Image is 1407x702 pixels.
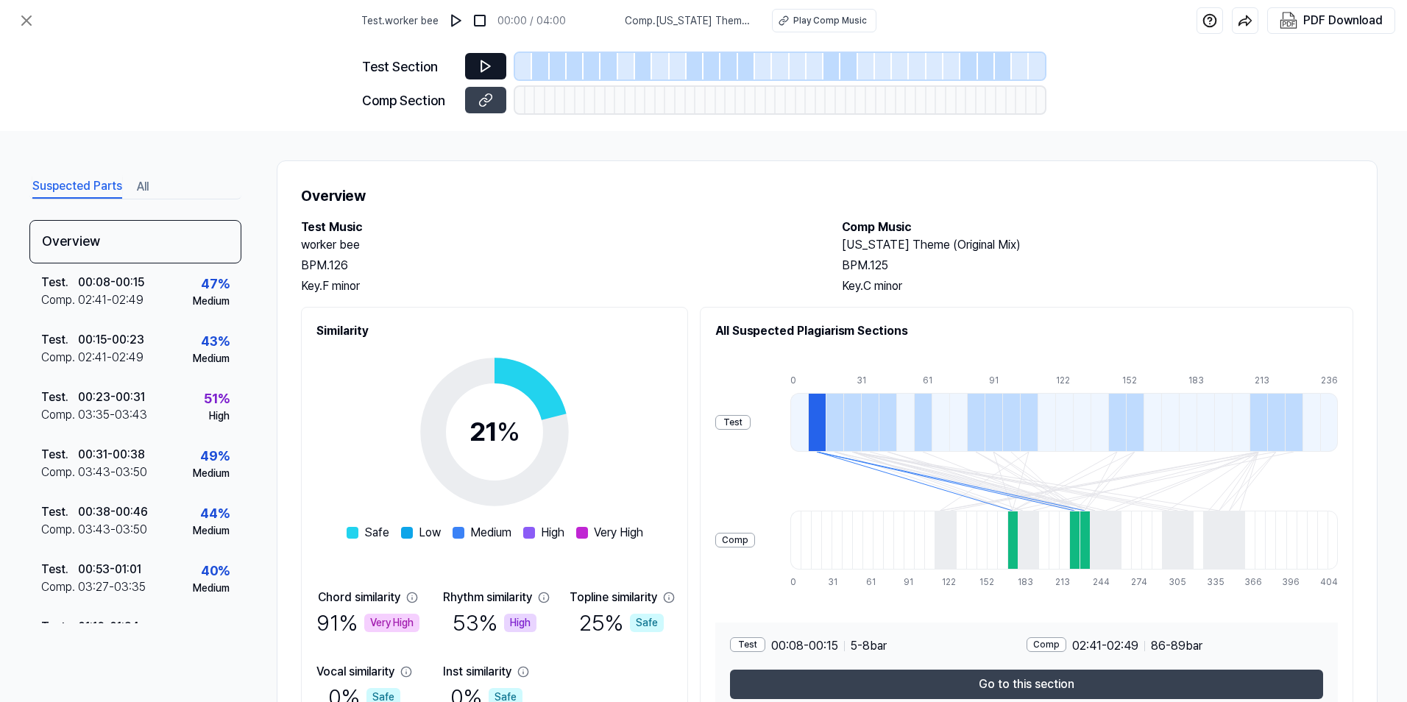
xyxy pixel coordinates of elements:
[842,257,1353,274] div: BPM. 125
[362,57,456,77] div: Test Section
[201,618,230,638] div: 47 %
[78,618,139,636] div: 01:16 - 01:24
[771,637,838,655] span: 00:08 - 00:15
[41,521,78,539] div: Comp .
[979,575,990,589] div: 152
[201,561,230,581] div: 40 %
[1151,637,1202,655] span: 86 - 89 bar
[866,575,876,589] div: 61
[790,575,801,589] div: 0
[316,322,673,340] h2: Similarity
[78,521,147,539] div: 03:43 - 03:50
[790,374,808,387] div: 0
[497,416,520,447] span: %
[419,524,441,542] span: Low
[78,446,145,464] div: 00:31 - 00:38
[828,575,838,589] div: 31
[449,13,464,28] img: play
[772,9,876,32] button: Play Comp Music
[625,13,754,29] span: Comp . [US_STATE] Theme (Original Mix)
[201,274,230,294] div: 47 %
[1303,11,1383,30] div: PDF Download
[301,236,812,254] h2: worker bee
[1244,575,1255,589] div: 366
[851,637,887,655] span: 5 - 8 bar
[41,578,78,596] div: Comp .
[1131,575,1141,589] div: 274
[200,503,230,523] div: 44 %
[193,294,230,309] div: Medium
[923,374,940,387] div: 61
[904,575,914,589] div: 91
[630,614,664,632] div: Safe
[318,589,400,606] div: Chord similarity
[1320,575,1338,589] div: 404
[301,219,812,236] h2: Test Music
[78,389,145,406] div: 00:23 - 00:31
[41,389,78,406] div: Test .
[1018,575,1028,589] div: 183
[78,274,144,291] div: 00:08 - 00:15
[78,331,144,349] div: 00:15 - 00:23
[472,13,487,28] img: stop
[541,524,564,542] span: High
[78,291,143,309] div: 02:41 - 02:49
[1202,13,1217,28] img: help
[193,351,230,366] div: Medium
[443,663,511,681] div: Inst similarity
[364,524,389,542] span: Safe
[316,663,394,681] div: Vocal similarity
[29,220,241,263] div: Overview
[209,408,230,424] div: High
[579,606,664,639] div: 25 %
[41,464,78,481] div: Comp .
[32,175,122,199] button: Suspected Parts
[193,466,230,481] div: Medium
[364,614,419,632] div: Very High
[1282,575,1292,589] div: 396
[842,277,1353,295] div: Key. C minor
[41,274,78,291] div: Test .
[1027,637,1066,652] div: Comp
[497,13,566,29] div: 00:00 / 04:00
[301,257,812,274] div: BPM. 126
[715,415,751,430] div: Test
[78,503,148,521] div: 00:38 - 00:46
[570,589,657,606] div: Topline similarity
[715,533,755,547] div: Comp
[41,503,78,521] div: Test .
[78,406,147,424] div: 03:35 - 03:43
[1207,575,1217,589] div: 335
[857,374,874,387] div: 31
[594,524,643,542] span: Very High
[301,185,1353,207] h1: Overview
[193,523,230,539] div: Medium
[842,219,1353,236] h2: Comp Music
[453,606,536,639] div: 53 %
[1277,8,1386,33] button: PDF Download
[1056,374,1074,387] div: 122
[137,175,149,199] button: All
[942,575,952,589] div: 122
[78,349,143,366] div: 02:41 - 02:49
[989,374,1007,387] div: 91
[1093,575,1103,589] div: 244
[842,236,1353,254] h2: [US_STATE] Theme (Original Mix)
[1188,374,1206,387] div: 183
[41,349,78,366] div: Comp .
[1072,637,1138,655] span: 02:41 - 02:49
[316,606,419,639] div: 91 %
[301,277,812,295] div: Key. F minor
[78,561,141,578] div: 00:53 - 01:01
[362,91,456,110] div: Comp Section
[41,406,78,424] div: Comp .
[1321,374,1338,387] div: 236
[200,446,230,466] div: 49 %
[1280,12,1297,29] img: PDF Download
[504,614,536,632] div: High
[78,464,147,481] div: 03:43 - 03:50
[470,524,511,542] span: Medium
[793,14,867,27] div: Play Comp Music
[78,578,146,596] div: 03:27 - 03:35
